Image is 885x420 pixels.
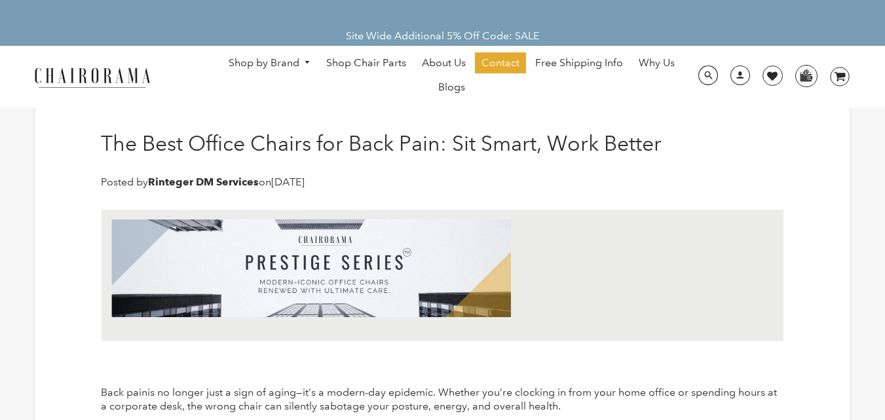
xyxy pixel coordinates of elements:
[111,220,511,317] img: AD_4nXfV_GJU5qXZLY8IYjmQaK6HTT9T-LHO-biLlD2K9IJ-7r086qNJ5ncEVkLP5wmU6nUIteB3ZwEdhd1TrbdpEPMYaYNPV...
[796,66,816,85] img: WhatsApp_Image_2024-07-12_at_16.23.01.webp
[101,131,662,156] h1: The Best Office Chairs for Back Pain: Sit Smart, Work Better
[214,52,690,101] nav: DesktopNavigation
[438,81,465,94] span: Blogs
[529,52,630,73] a: Free Shipping Info
[481,56,519,70] span: Contact
[632,52,681,73] a: Why Us
[271,176,305,188] time: [DATE]
[639,56,675,70] span: Why Us
[101,386,777,412] span: is no longer just a sign of aging—it’s a modern-day epidemic. Whether you’re clocking in from you...
[320,52,413,73] a: Shop Chair Parts
[101,386,147,398] span: Back pain
[148,176,259,188] strong: Rinteger DM Services
[101,176,662,189] p: Posted by on
[422,56,466,70] span: About Us
[432,77,472,98] a: Blogs
[326,56,406,70] span: Shop Chair Parts
[27,66,158,88] img: chairorama
[475,52,526,73] a: Contact
[415,52,472,73] a: About Us
[222,53,318,73] a: Shop by Brand
[535,56,623,70] span: Free Shipping Info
